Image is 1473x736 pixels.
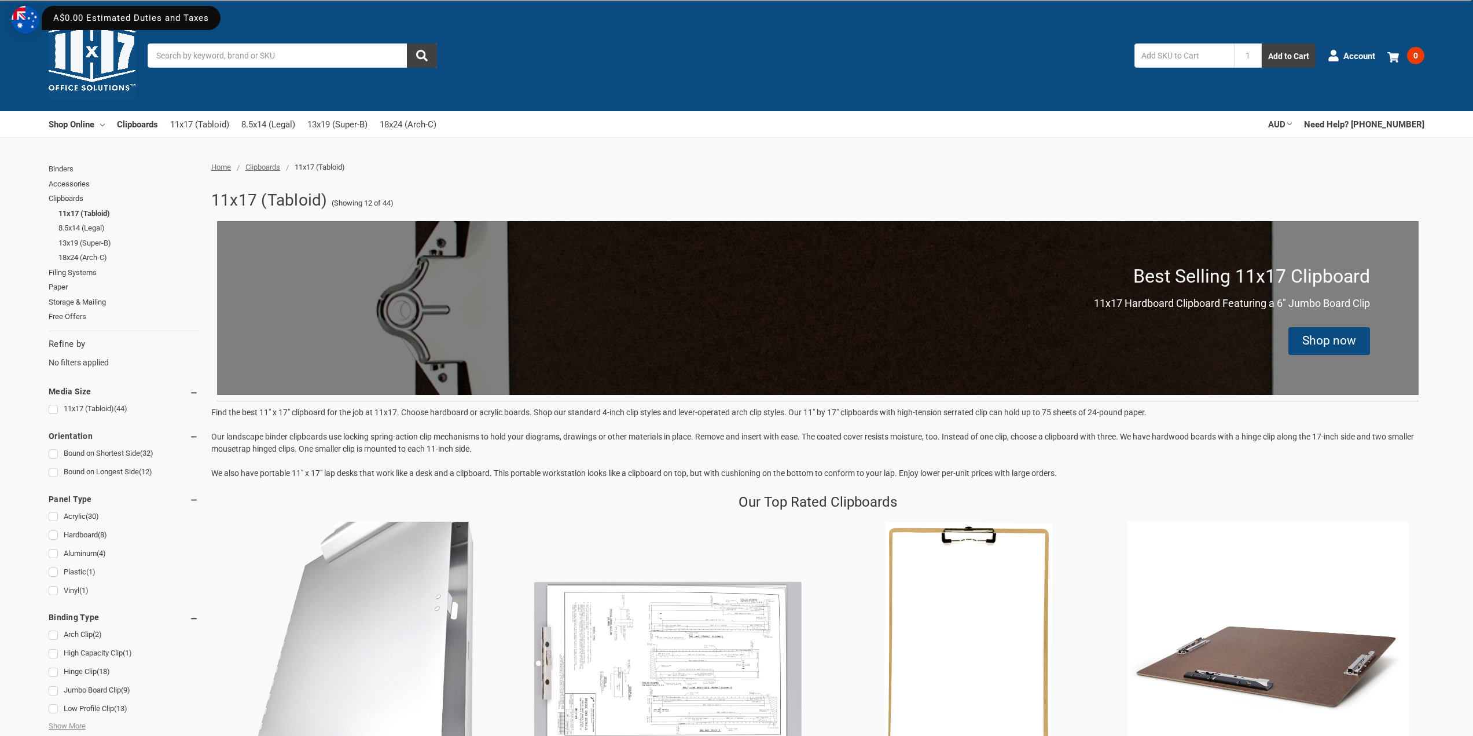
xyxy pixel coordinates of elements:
span: (12) [139,467,152,476]
a: Arch Clip [49,627,199,643]
a: Vinyl [49,583,199,599]
div: Shop now [1288,327,1370,355]
span: Find the best 11" x 17" clipboard for the job at 11x17. Choose hardboard or acrylic boards. Shop ... [211,408,1147,417]
h5: Binding Type [49,610,199,624]
h5: Media Size [49,385,199,398]
a: Shop Online [49,111,105,137]
a: Free Offers [49,309,199,324]
a: 11x17 (Tabloid) [170,112,229,137]
p: Our Top Rated Clipboards [739,492,897,512]
span: (1) [86,567,95,576]
a: 0 [1387,41,1424,71]
h5: Panel Type [49,492,199,506]
span: (8) [98,530,107,539]
span: (Showing 12 of 44) [332,197,394,209]
span: Show More [49,720,86,732]
a: Storage & Mailing [49,295,199,310]
a: 13x19 (Super-B) [58,236,199,251]
a: Bound on Longest Side [49,464,199,480]
span: (18) [97,667,110,676]
img: 11x17.com [49,12,135,99]
a: Home [211,163,231,171]
a: Filing Systems [49,265,199,280]
input: Search by keyword, brand or SKU [148,43,437,68]
span: (1) [123,649,132,657]
a: 18x24 (Arch-C) [380,112,436,137]
span: (13) [114,704,127,713]
a: Account [1328,41,1375,71]
a: Paper [49,280,199,295]
a: 11x17 (Tabloid) [49,401,199,417]
a: Acrylic [49,509,199,525]
span: (9) [121,686,130,694]
span: (2) [93,630,102,639]
a: Hinge Clip [49,664,199,680]
div: Shop now [1302,332,1356,350]
button: Add to Cart [1262,43,1316,68]
a: 11x17 (Tabloid) [58,206,199,221]
span: Our landscape binder clipboards use locking spring-action clip mechanisms to hold your diagrams, ... [211,432,1414,453]
a: Bound on Shortest Side [49,446,199,462]
p: Best Selling 11x17 Clipboard [1133,262,1370,290]
span: Account [1343,49,1375,63]
div: No filters applied [49,338,199,369]
a: Clipboards [245,163,280,171]
a: Low Profile Clip [49,701,199,717]
a: 8.5x14 (Legal) [58,221,199,236]
h5: Orientation [49,429,199,443]
h1: 11x17 (Tabloid) [211,185,328,215]
span: 0 [1407,47,1424,64]
span: (30) [86,512,99,521]
span: 11x17 (Tabloid) [295,163,345,171]
a: Plastic [49,565,199,580]
span: (44) [114,404,127,413]
a: Binders [49,162,199,177]
a: Jumbo Board Clip [49,683,199,698]
span: (4) [97,549,106,558]
a: High Capacity Clip [49,646,199,661]
a: Need Help? [PHONE_NUMBER] [1304,111,1424,137]
a: Clipboards [117,111,158,137]
a: Accessories [49,177,199,192]
span: (32) [140,449,153,457]
input: Add SKU to Cart [1134,43,1234,68]
img: duty and tax information for Australia [12,6,39,34]
span: We also have portable 11" x 17" lap desks that work like a desk and a clipboard. This portable wo... [211,468,1057,478]
a: Clipboards [49,191,199,206]
a: Aluminum [49,546,199,562]
a: Hardboard [49,528,199,543]
div: A$0.00 Estimated Duties and Taxes [42,6,221,30]
a: 13x19 (Super-B) [307,112,368,137]
p: 11x17 Hardboard Clipboard Featuring a 6" Jumbo Board Clip [1094,295,1370,311]
a: 18x24 (Arch-C) [58,250,199,265]
h5: Refine by [49,338,199,351]
span: (1) [79,586,89,595]
a: 8.5x14 (Legal) [241,112,295,137]
a: AUD [1268,111,1292,137]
